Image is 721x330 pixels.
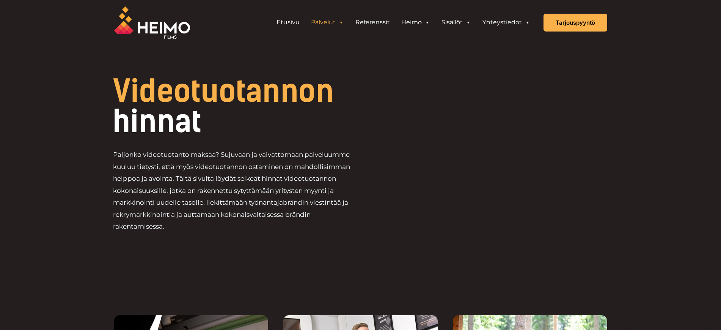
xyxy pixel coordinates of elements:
a: Palvelut [305,15,350,30]
a: Yhteystiedot [477,15,536,30]
aside: Header Widget 1 [267,15,540,30]
a: Heimo [396,15,436,30]
img: Heimo Filmsin logo [114,6,190,39]
span: Videotuotannon [113,73,334,109]
p: Paljonko videotuotanto maksaa? Sujuvaan ja vaivattomaan palveluumme kuuluu tietysti, että myös vi... [113,149,361,233]
a: Referenssit [350,15,396,30]
a: Etusivu [271,15,305,30]
h1: hinnat [113,76,412,137]
a: Sisällöt [436,15,477,30]
a: Tarjouspyyntö [543,14,607,32]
